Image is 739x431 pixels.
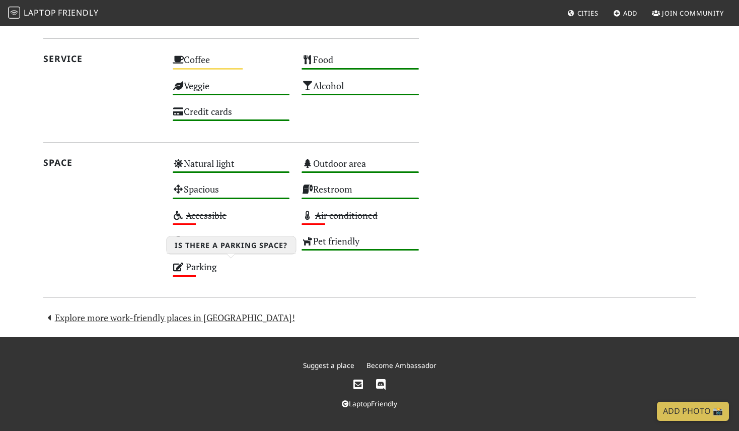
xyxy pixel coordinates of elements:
div: Smoke free [167,233,296,259]
a: Cities [563,4,603,22]
a: Suggest a place [303,360,354,370]
h2: Service [43,53,161,64]
s: Parking [186,261,216,273]
div: Credit cards [167,103,296,129]
div: Restroom [295,181,425,207]
a: Add [609,4,642,22]
div: Natural light [167,155,296,181]
div: Pet friendly [295,233,425,259]
span: Friendly [58,7,98,18]
div: Alcohol [295,78,425,103]
img: LaptopFriendly [8,7,20,19]
a: Join Community [648,4,728,22]
h2: Space [43,157,161,168]
a: LaptopFriendly LaptopFriendly [8,5,99,22]
span: Laptop [24,7,56,18]
div: Outdoor area [295,155,425,181]
a: Become Ambassador [366,360,436,370]
span: Add [623,9,638,18]
h3: Is there a parking space? [167,236,295,254]
s: Air conditioned [315,209,378,221]
div: Food [295,51,425,77]
div: Coffee [167,51,296,77]
a: Explore more work-friendly places in [GEOGRAPHIC_DATA]! [43,312,295,324]
div: Spacious [167,181,296,207]
span: Cities [577,9,599,18]
div: Veggie [167,78,296,103]
s: Accessible [186,209,227,221]
a: Add Photo 📸 [657,402,729,421]
a: LaptopFriendly [342,399,397,408]
span: Join Community [662,9,724,18]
